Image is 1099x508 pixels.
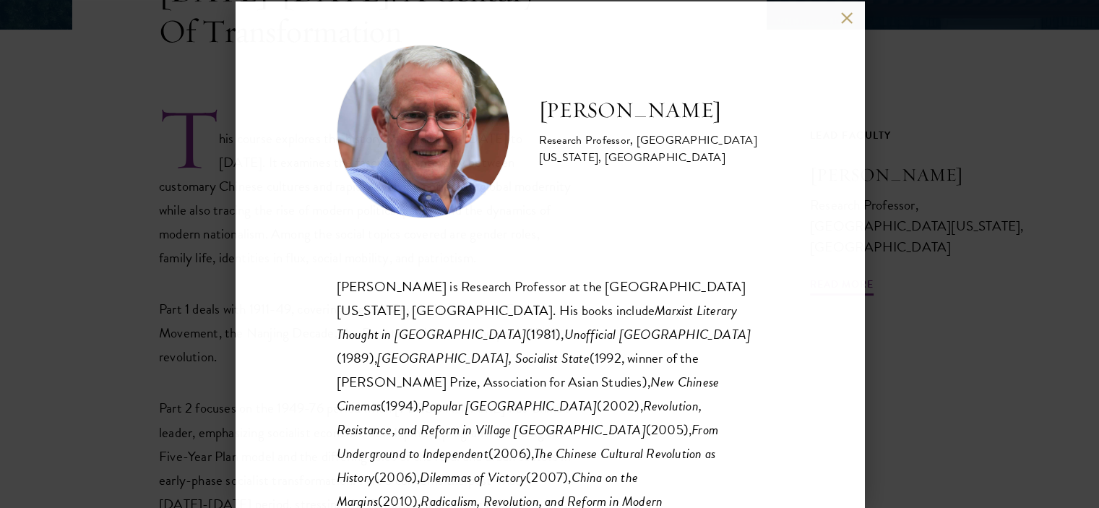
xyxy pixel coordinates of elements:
div: Research Professor, [GEOGRAPHIC_DATA][US_STATE], [GEOGRAPHIC_DATA] [539,132,763,166]
img: Paul G. Pickowicz [337,45,510,218]
em: [GEOGRAPHIC_DATA], Socialist State [377,348,590,369]
em: Dilemmas of Victory [420,467,526,488]
em: Popular [GEOGRAPHIC_DATA] [421,395,597,416]
em: Unofficial [GEOGRAPHIC_DATA] [564,324,751,345]
h2: [PERSON_NAME] [539,96,763,125]
em: Marxist Literary Thought in [GEOGRAPHIC_DATA] [337,300,738,345]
